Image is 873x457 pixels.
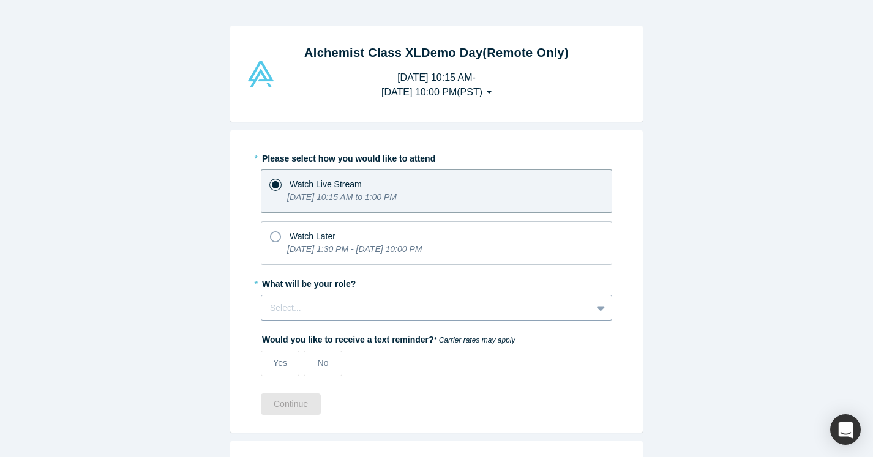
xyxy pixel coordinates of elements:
[261,148,612,165] label: Please select how you would like to attend
[287,244,422,254] i: [DATE] 1:30 PM - [DATE] 10:00 PM
[261,273,612,291] label: What will be your role?
[304,46,569,59] strong: Alchemist Class XL Demo Day (Remote Only)
[290,179,362,189] span: Watch Live Stream
[261,393,321,415] button: Continue
[246,61,275,87] img: Alchemist Vault Logo
[290,231,335,241] span: Watch Later
[369,66,504,104] button: [DATE] 10:15 AM-[DATE] 10:00 PM(PST)
[318,358,329,368] span: No
[434,336,515,344] em: * Carrier rates may apply
[287,192,397,202] i: [DATE] 10:15 AM to 1:00 PM
[273,358,287,368] span: Yes
[261,329,612,346] label: Would you like to receive a text reminder?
